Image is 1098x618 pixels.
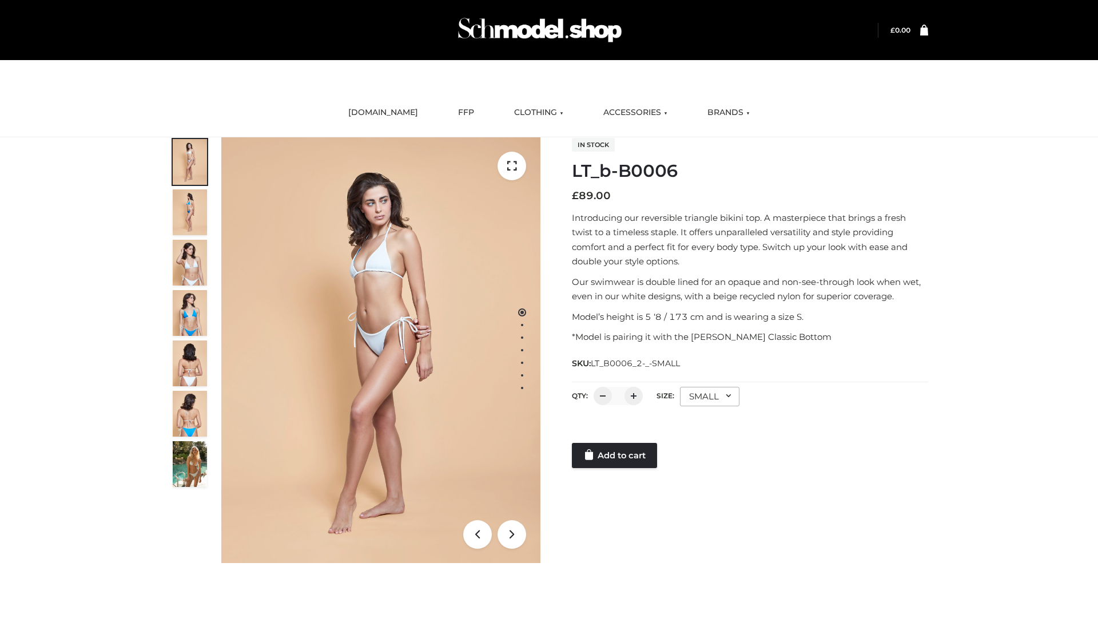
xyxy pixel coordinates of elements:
[572,356,681,370] span: SKU:
[572,391,588,400] label: QTY:
[173,139,207,185] img: ArielClassicBikiniTop_CloudNine_AzureSky_OW114ECO_1-scaled.jpg
[572,138,615,152] span: In stock
[340,100,427,125] a: [DOMAIN_NAME]
[173,340,207,386] img: ArielClassicBikiniTop_CloudNine_AzureSky_OW114ECO_7-scaled.jpg
[657,391,674,400] label: Size:
[221,137,540,563] img: ArielClassicBikiniTop_CloudNine_AzureSky_OW114ECO_1
[699,100,758,125] a: BRANDS
[890,26,910,34] bdi: 0.00
[572,189,579,202] span: £
[572,211,928,269] p: Introducing our reversible triangle bikini top. A masterpiece that brings a fresh twist to a time...
[572,330,928,344] p: *Model is pairing it with the [PERSON_NAME] Classic Bottom
[173,391,207,437] img: ArielClassicBikiniTop_CloudNine_AzureSky_OW114ECO_8-scaled.jpg
[591,358,680,369] span: LT_B0006_2-_-SMALL
[890,26,895,34] span: £
[680,387,739,406] div: SMALL
[449,100,483,125] a: FFP
[173,441,207,487] img: Arieltop_CloudNine_AzureSky2.jpg
[506,100,572,125] a: CLOTHING
[572,275,928,304] p: Our swimwear is double lined for an opaque and non-see-through look when wet, even in our white d...
[454,7,626,53] img: Schmodel Admin 964
[572,161,928,181] h1: LT_b-B0006
[173,189,207,235] img: ArielClassicBikiniTop_CloudNine_AzureSky_OW114ECO_2-scaled.jpg
[572,189,611,202] bdi: 89.00
[595,100,676,125] a: ACCESSORIES
[890,26,910,34] a: £0.00
[572,443,657,468] a: Add to cart
[173,240,207,286] img: ArielClassicBikiniTop_CloudNine_AzureSky_OW114ECO_3-scaled.jpg
[572,310,928,324] p: Model’s height is 5 ‘8 / 173 cm and is wearing a size S.
[173,290,207,336] img: ArielClassicBikiniTop_CloudNine_AzureSky_OW114ECO_4-scaled.jpg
